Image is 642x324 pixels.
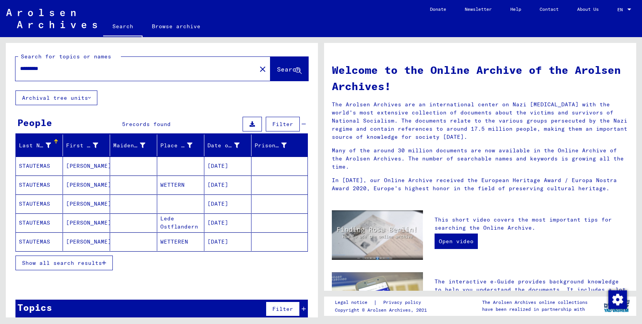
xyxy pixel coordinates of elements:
[272,121,293,128] span: Filter
[335,307,430,314] p: Copyright © Arolsen Archives, 2021
[272,305,293,312] span: Filter
[617,7,623,12] mat-select-trigger: EN
[204,232,251,251] mat-cell: [DATE]
[157,135,204,156] mat-header-cell: Place of Birth
[122,121,126,128] span: 5
[270,57,308,81] button: Search
[335,298,374,307] a: Legal notice
[332,62,628,94] h1: Welcome to the Online Archive of the Arolsen Archives!
[255,139,298,152] div: Prisoner #
[22,259,102,266] span: Show all search results
[435,234,478,249] a: Open video
[335,298,430,307] div: |
[15,256,113,270] button: Show all search results
[332,210,423,260] img: video.jpg
[204,135,251,156] mat-header-cell: Date of Birth
[204,213,251,232] mat-cell: [DATE]
[110,135,157,156] mat-header-cell: Maiden Name
[332,101,628,141] p: The Arolsen Archives are an international center on Nazi [MEDICAL_DATA] with the world’s most ext...
[255,142,287,150] div: Prisoner #
[608,290,627,309] div: Modification du consentement
[377,298,430,307] a: Privacy policy
[16,135,63,156] mat-header-cell: Last Name
[17,116,52,130] div: People
[66,142,98,150] div: First Name
[16,176,63,194] mat-cell: STAUTEMAS
[160,142,192,150] div: Place of Birth
[266,117,300,131] button: Filter
[16,232,63,251] mat-cell: STAUTEMAS
[63,232,110,251] mat-cell: [PERSON_NAME]
[435,278,628,310] p: The interactive e-Guide provides background knowledge to help you understand the documents. It in...
[207,142,239,150] div: Date of Birth
[266,302,300,316] button: Filter
[602,296,631,315] img: yv_logo.png
[63,135,110,156] mat-header-cell: First Name
[332,176,628,193] p: In [DATE], our Online Archive received the European Heritage Award / Europa Nostra Award 2020, Eu...
[63,194,110,213] mat-cell: [PERSON_NAME]
[332,147,628,171] p: Many of the around 30 million documents are now available in the Online Archive of the Arolsen Ar...
[157,213,204,232] mat-cell: Lede Ostflandern
[277,65,300,73] span: Search
[204,157,251,175] mat-cell: [DATE]
[6,9,97,28] img: Arolsen_neg.svg
[63,176,110,194] mat-cell: [PERSON_NAME]
[482,299,588,306] p: The Arolsen Archives online collections
[63,157,110,175] mat-cell: [PERSON_NAME]
[204,194,251,213] mat-cell: [DATE]
[19,142,51,150] div: Last Name
[435,216,628,232] p: This short video covers the most important tips for searching the Online Archive.
[66,139,110,152] div: First Name
[251,135,307,156] mat-header-cell: Prisoner #
[113,142,145,150] div: Maiden Name
[19,139,63,152] div: Last Name
[103,17,143,37] a: Search
[21,53,111,60] mat-label: Search for topics or names
[157,176,204,194] mat-cell: WETTERN
[16,157,63,175] mat-cell: STAUTEMAS
[16,213,63,232] mat-cell: STAUTEMAS
[207,139,251,152] div: Date of Birth
[16,194,63,213] mat-cell: STAUTEMAS
[255,61,270,77] button: Clear
[143,17,210,36] a: Browse archive
[63,213,110,232] mat-cell: [PERSON_NAME]
[113,139,157,152] div: Maiden Name
[482,306,588,313] p: have been realized in partnership with
[258,65,267,74] mat-icon: close
[17,300,52,314] div: Topics
[204,176,251,194] mat-cell: [DATE]
[15,90,97,105] button: Archival tree units
[608,290,627,309] img: Modification du consentement
[160,139,204,152] div: Place of Birth
[126,121,171,128] span: records found
[157,232,204,251] mat-cell: WETTEREN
